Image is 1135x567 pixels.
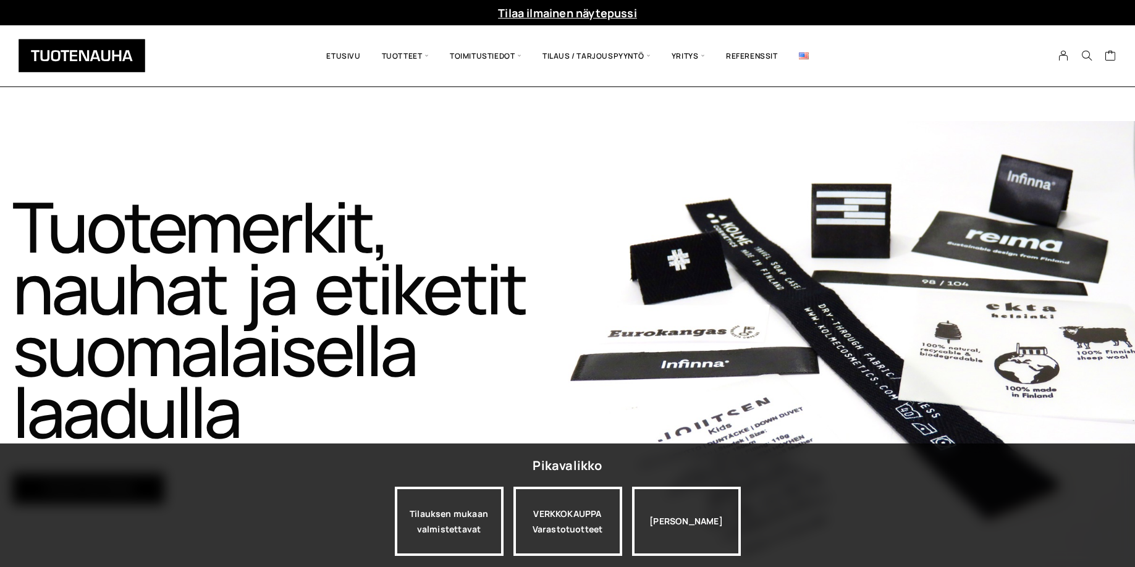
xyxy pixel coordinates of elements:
img: English [799,52,809,59]
div: Pikavalikko [533,455,602,477]
a: VERKKOKAUPPAVarastotuotteet [513,487,622,556]
a: Tilauksen mukaan valmistettavat [395,487,504,556]
a: Cart [1105,49,1116,64]
div: VERKKOKAUPPA Varastotuotteet [513,487,622,556]
a: Tilaa ilmainen näytepussi [498,6,637,20]
button: Search [1075,50,1099,61]
span: Tilaus / Tarjouspyyntö [532,35,661,77]
div: [PERSON_NAME] [632,487,741,556]
a: Etusivu [316,35,371,77]
a: Referenssit [715,35,788,77]
img: Tuotenauha Oy [19,39,145,72]
h1: Tuotemerkit, nauhat ja etiketit suomalaisella laadulla​ [12,195,568,442]
span: Toimitustiedot [439,35,532,77]
span: Yritys [661,35,715,77]
span: Tuotteet [371,35,439,77]
a: My Account [1052,50,1076,61]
